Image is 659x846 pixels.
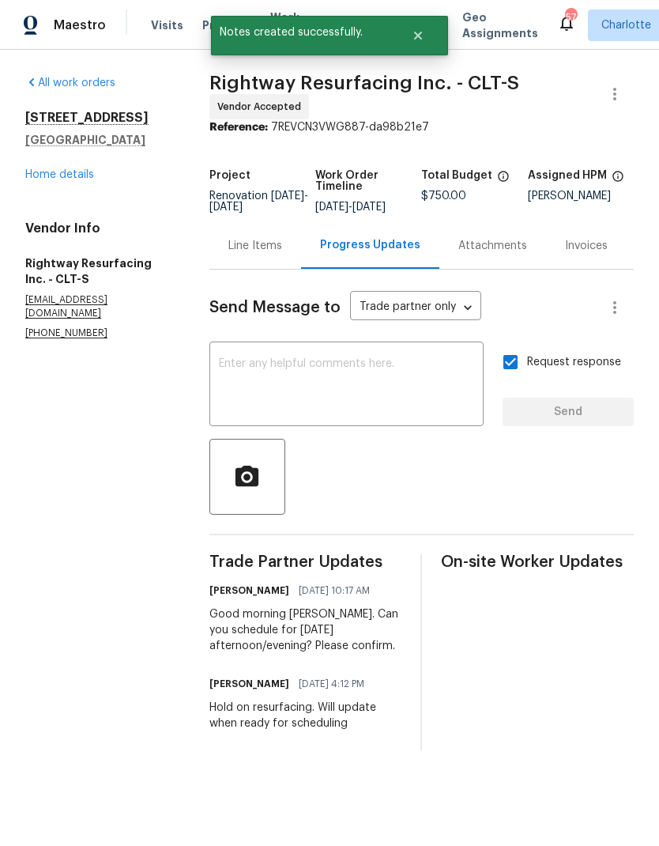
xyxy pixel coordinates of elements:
span: Charlotte [601,17,651,33]
span: [DATE] [271,191,304,202]
div: Attachments [458,238,527,254]
h5: Assigned HPM [528,170,607,181]
span: Trade Partner Updates [209,554,402,570]
span: The total cost of line items that have been proposed by Opendoor. This sum includes line items th... [497,170,510,191]
div: Good morning [PERSON_NAME]. Can you schedule for [DATE] afternoon/evening? Please confirm. [209,606,402,654]
a: Home details [25,169,94,180]
span: Rightway Resurfacing Inc. - CLT-S [209,74,519,93]
span: On-site Worker Updates [441,554,634,570]
h5: Project [209,170,250,181]
div: Line Items [228,238,282,254]
div: Invoices [565,238,608,254]
span: Notes created successfully. [211,16,392,49]
div: Hold on resurfacing. Will update when ready for scheduling [209,700,402,731]
h6: [PERSON_NAME] [209,676,289,692]
div: Trade partner only [350,295,481,321]
span: Projects [202,17,251,33]
span: Work Orders [270,9,311,41]
span: Vendor Accepted [217,99,307,115]
span: - [209,191,308,213]
span: Maestro [54,17,106,33]
span: The hpm assigned to this work order. [612,170,624,191]
div: Progress Updates [320,237,420,253]
span: Geo Assignments [462,9,538,41]
span: Visits [151,17,183,33]
span: [DATE] [315,202,348,213]
div: [PERSON_NAME] [528,191,634,202]
b: Reference: [209,122,268,133]
h5: Rightway Resurfacing Inc. - CLT-S [25,255,171,287]
span: $750.00 [421,191,466,202]
a: All work orders [25,77,115,89]
span: [DATE] 10:17 AM [299,583,370,599]
span: Request response [527,354,621,371]
h4: Vendor Info [25,221,171,236]
div: 57 [565,9,576,25]
span: Send Message to [209,300,341,315]
span: [DATE] [352,202,386,213]
div: 7REVCN3VWG887-da98b21e7 [209,119,634,135]
button: Close [392,20,444,51]
span: Renovation [209,191,308,213]
h5: Total Budget [421,170,492,181]
span: [DATE] [209,202,243,213]
h6: [PERSON_NAME] [209,583,289,599]
span: [DATE] 4:12 PM [299,676,364,692]
h5: Work Order Timeline [315,170,421,192]
span: - [315,202,386,213]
